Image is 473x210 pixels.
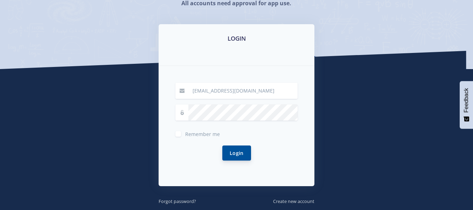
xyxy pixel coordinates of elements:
small: Create new account [273,198,314,204]
input: Email / User ID [188,83,298,99]
h3: LOGIN [167,34,306,43]
button: Feedback - Show survey [460,81,473,129]
a: Create new account [273,197,314,205]
small: Forgot password? [159,198,196,204]
button: Login [222,145,251,161]
a: Forgot password? [159,197,196,205]
span: Remember me [185,131,220,137]
span: Feedback [463,88,469,113]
